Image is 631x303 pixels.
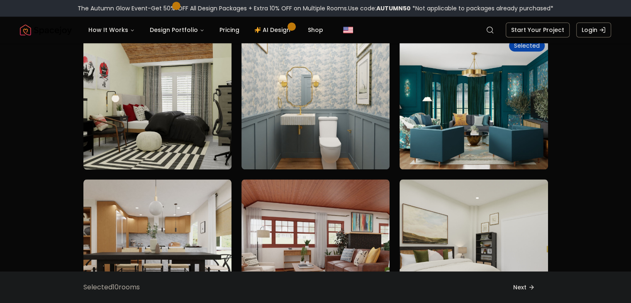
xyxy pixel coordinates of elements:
[506,22,570,37] a: Start Your Project
[20,22,72,38] img: Spacejoy Logo
[80,33,235,173] img: Room room-82
[82,22,141,38] button: How It Works
[213,22,246,38] a: Pricing
[348,4,411,12] span: Use code:
[576,22,611,37] a: Login
[376,4,411,12] b: AUTUMN50
[82,22,330,38] nav: Main
[20,17,611,43] nav: Global
[83,282,140,292] p: Selected 10 room s
[241,37,390,169] img: Room room-83
[143,22,211,38] button: Design Portfolio
[509,40,545,51] div: Selected
[78,4,553,12] div: The Autumn Glow Event-Get 50% OFF All Design Packages + Extra 10% OFF on Multiple Rooms.
[500,278,548,296] button: Next
[248,22,300,38] a: AI Design
[400,37,548,169] img: Room room-84
[301,22,330,38] a: Shop
[20,22,72,38] a: Spacejoy
[343,25,353,35] img: United States
[411,4,553,12] span: *Not applicable to packages already purchased*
